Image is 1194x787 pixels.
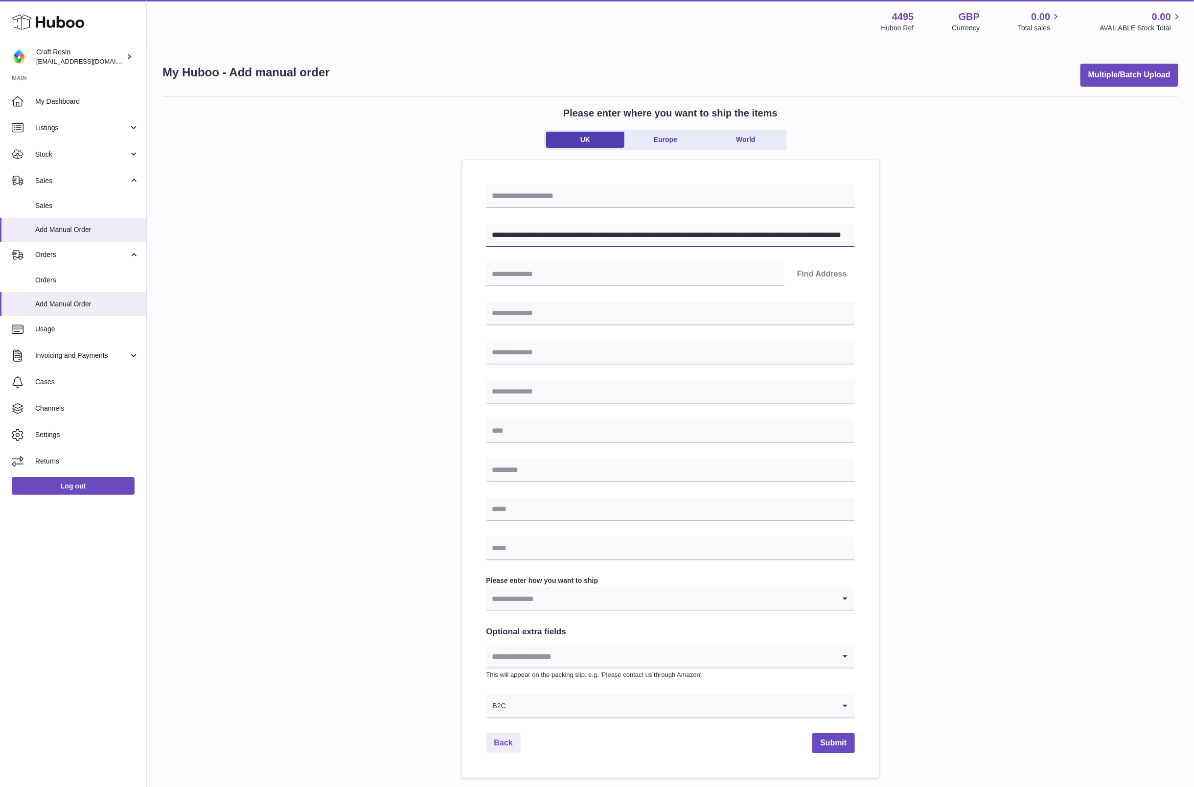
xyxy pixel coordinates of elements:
span: B2C [486,695,506,718]
span: Sales [35,176,129,185]
input: Search for option [486,645,835,668]
button: Multiple/Batch Upload [1080,64,1178,87]
span: AVAILABLE Stock Total [1100,23,1182,33]
a: Europe [626,132,705,148]
img: craftresinuk@gmail.com [12,49,26,64]
button: Submit [812,733,854,753]
span: Add Manual Order [35,225,139,234]
p: This will appear on the packing slip. e.g. 'Please contact us through Amazon' [486,671,855,679]
span: Invoicing and Payments [35,351,129,360]
strong: GBP [959,10,980,23]
div: Craft Resin [36,47,124,66]
span: Total sales [1018,23,1061,33]
span: Channels [35,404,139,413]
span: Cases [35,377,139,387]
span: Stock [35,150,129,159]
span: Usage [35,324,139,334]
span: Listings [35,123,129,133]
a: 0.00 Total sales [1018,10,1061,33]
div: Search for option [486,645,855,669]
h2: Optional extra fields [486,626,855,638]
span: 0.00 [1032,10,1051,23]
span: Returns [35,457,139,466]
div: Search for option [486,695,855,718]
div: Currency [952,23,980,33]
div: Search for option [486,587,855,611]
span: My Dashboard [35,97,139,106]
span: Sales [35,201,139,210]
input: Search for option [506,695,835,718]
a: Back [486,733,521,753]
a: World [707,132,785,148]
h2: Please enter where you want to ship the items [563,107,778,120]
span: Add Manual Order [35,300,139,309]
a: Log out [12,477,135,495]
label: Please enter how you want to ship [486,576,855,585]
h1: My Huboo - Add manual order [162,65,330,80]
strong: 4495 [892,10,914,23]
div: Huboo Ref [881,23,914,33]
span: 0.00 [1152,10,1171,23]
input: Search for option [486,587,835,610]
span: [EMAIL_ADDRESS][DOMAIN_NAME] [36,57,144,65]
a: UK [546,132,624,148]
span: Settings [35,430,139,440]
a: 0.00 AVAILABLE Stock Total [1100,10,1182,33]
span: Orders [35,276,139,285]
span: Orders [35,250,129,259]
